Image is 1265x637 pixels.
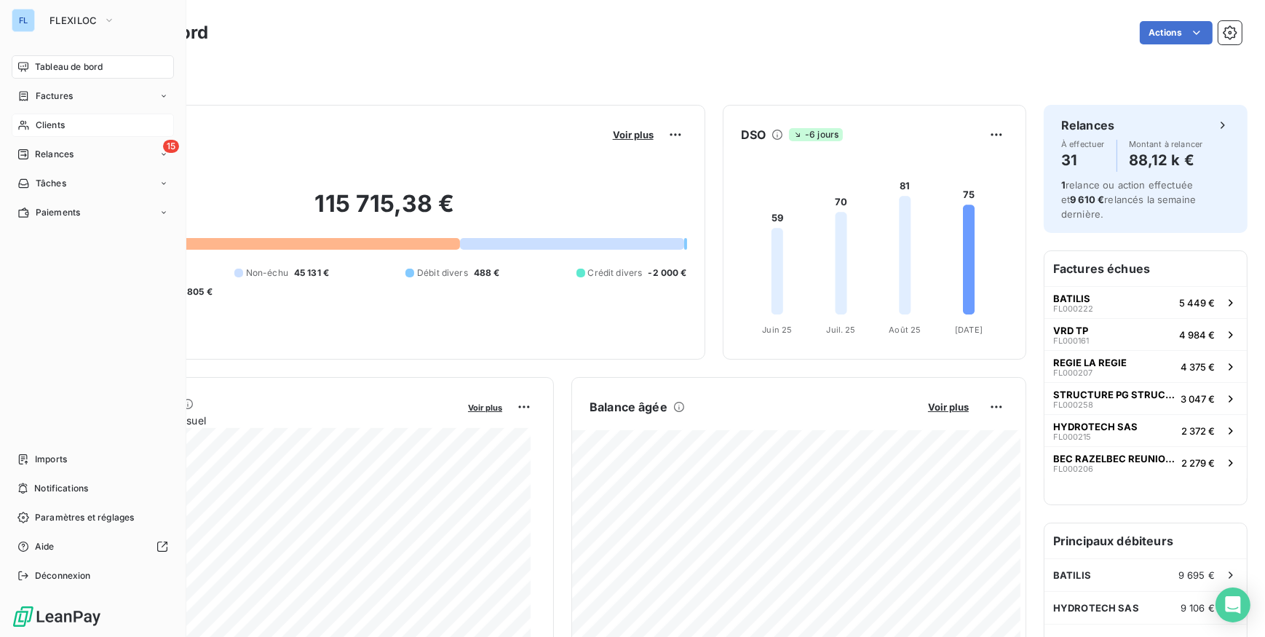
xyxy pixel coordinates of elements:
h6: DSO [741,126,766,143]
button: Voir plus [608,128,658,141]
span: 2 279 € [1181,457,1215,469]
span: BATILIS [1053,293,1090,304]
button: HYDROTECH SASFL0002152 372 € [1044,414,1247,446]
button: BEC RAZELBEC REUNION EASYNOVFL0002062 279 € [1044,446,1247,478]
button: Voir plus [924,400,973,414]
span: 3 047 € [1181,393,1215,405]
span: Tâches [36,177,66,190]
span: Notifications [34,482,88,495]
span: STRUCTURE PG STRUCTURE [1053,389,1175,400]
button: Actions [1140,21,1213,44]
span: FL000206 [1053,464,1093,473]
span: Voir plus [613,129,654,141]
span: HYDROTECH SAS [1053,421,1138,432]
span: REGIE LA REGIE [1053,357,1127,368]
h4: 88,12 k € [1129,149,1203,172]
div: Open Intercom Messenger [1216,587,1250,622]
span: -2 000 € [648,266,686,280]
span: VRD TP [1053,325,1088,336]
span: Relances [35,148,74,161]
span: Aide [35,540,55,553]
tspan: Août 25 [889,325,921,335]
button: Voir plus [464,400,507,414]
span: FL000258 [1053,400,1093,409]
span: 4 375 € [1181,361,1215,373]
h6: Principaux débiteurs [1044,523,1247,558]
span: 45 131 € [294,266,329,280]
tspan: Juin 25 [762,325,792,335]
img: Logo LeanPay [12,605,102,628]
span: 9 610 € [1070,194,1104,205]
tspan: [DATE] [955,325,983,335]
span: Tableau de bord [35,60,103,74]
span: FLEXILOC [49,15,98,26]
span: 9 106 € [1181,602,1215,614]
span: À effectuer [1061,140,1105,149]
span: FL000207 [1053,368,1092,377]
span: -805 € [183,285,213,298]
span: 1 [1061,179,1066,191]
span: FL000222 [1053,304,1093,313]
span: BATILIS [1053,569,1091,581]
span: 5 449 € [1179,297,1215,309]
h6: Relances [1061,116,1114,134]
span: 488 € [474,266,500,280]
span: relance ou action effectuée et relancés la semaine dernière. [1061,179,1196,220]
a: Aide [12,535,174,558]
span: Voir plus [468,403,502,413]
span: Déconnexion [35,569,91,582]
span: 15 [163,140,179,153]
h6: Balance âgée [590,398,667,416]
button: BATILISFL0002225 449 € [1044,286,1247,318]
span: FL000215 [1053,432,1091,441]
button: REGIE LA REGIEFL0002074 375 € [1044,350,1247,382]
span: -6 jours [789,128,843,141]
button: VRD TPFL0001614 984 € [1044,318,1247,350]
span: 4 984 € [1179,329,1215,341]
tspan: Juil. 25 [826,325,855,335]
h2: 115 715,38 € [82,189,687,233]
span: Paiements [36,206,80,219]
span: Montant à relancer [1129,140,1203,149]
span: Voir plus [928,401,969,413]
span: Débit divers [417,266,468,280]
span: BEC RAZELBEC REUNION EASYNOV [1053,453,1175,464]
span: Imports [35,453,67,466]
span: HYDROTECH SAS [1053,602,1139,614]
h4: 31 [1061,149,1105,172]
span: Factures [36,90,73,103]
span: Chiffre d'affaires mensuel [82,413,458,428]
span: Non-échu [246,266,288,280]
span: 9 695 € [1178,569,1215,581]
span: FL000161 [1053,336,1089,345]
button: STRUCTURE PG STRUCTUREFL0002583 047 € [1044,382,1247,414]
span: 2 372 € [1181,425,1215,437]
h6: Factures échues [1044,251,1247,286]
span: Clients [36,119,65,132]
div: FL [12,9,35,32]
span: Paramètres et réglages [35,511,134,524]
span: Crédit divers [588,266,643,280]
